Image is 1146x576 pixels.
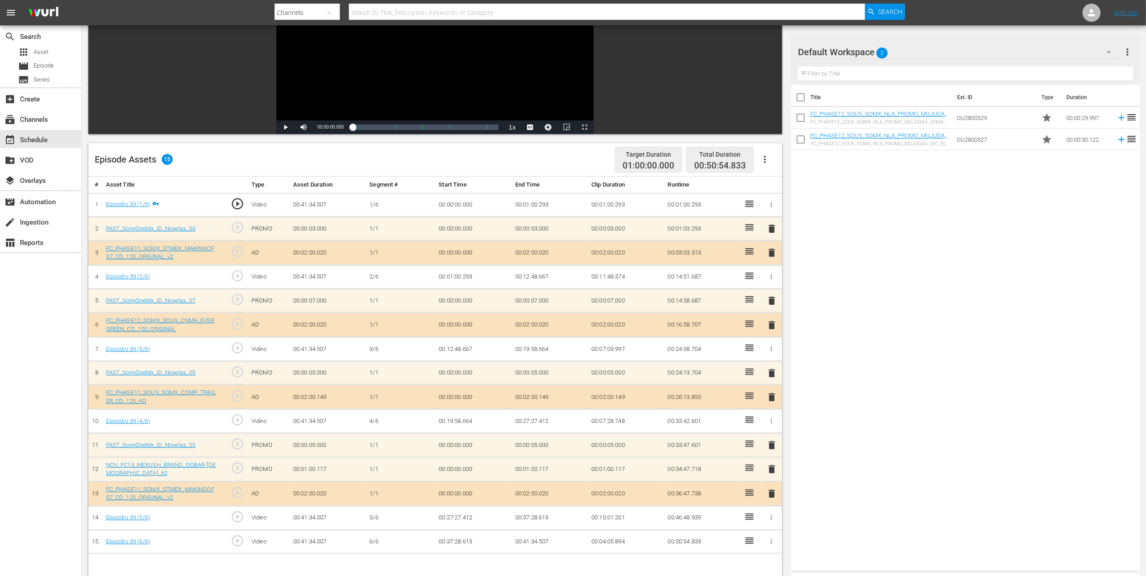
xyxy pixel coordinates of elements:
td: 1/1 [366,217,435,241]
td: 1/1 [366,481,435,506]
td: 00:36:47.738 [664,481,740,506]
a: FAST_SonyOneMx_ID_Novelas_05 [106,369,196,376]
td: 00:34:47.718 [664,457,740,481]
td: 1/6 [366,193,435,217]
td: 00:00:00.000 [435,313,511,337]
td: 00:00:30.122 [1063,129,1113,150]
span: play_circle_outline [231,317,244,331]
span: 2 [876,43,888,62]
td: 00:19:58.664 [512,337,588,361]
th: Runtime [664,177,740,193]
td: 00:01:00.117 [512,457,588,481]
td: 4/6 [366,409,435,433]
a: FC_PHASE12_SOUS_SOMX_NLA_PROMO_MUJUDAS_DIC_30_ORIGINAL [810,132,948,146]
th: Clip Duration [588,177,664,193]
span: Reports [5,237,15,248]
a: FC_PHASE11_SOUS_SOMX_COMP_TRAILER_CD_120_AD [106,389,216,404]
span: play_circle_outline [231,293,244,306]
button: delete [766,487,777,500]
span: play_circle_outline [231,510,244,523]
span: play_circle_outline [231,461,244,475]
td: 00:41:34.507 [290,265,366,289]
button: delete [766,390,777,403]
span: Ingestion [5,217,15,228]
a: FAST_SonyOneMx_ID_Novelas_03 [106,225,196,232]
td: 00:11:48.374 [588,265,664,289]
td: 8 [88,361,102,385]
td: 1/1 [366,313,435,337]
td: 00:00:05.000 [512,433,588,457]
span: play_circle_outline [231,389,244,403]
td: 00:07:09.997 [588,337,664,361]
span: reorder [1127,134,1137,144]
div: Default Workspace [798,39,1120,65]
img: ans4CAIJ8jUAAAAAAAAAAAAAAAAAAAAAAAAgQb4GAAAAAAAAAAAAAAAAAAAAAAAAJMjXAAAAAAAAAAAAAAAAAAAAAAAAgAT5G... [22,2,65,24]
td: PROMO [248,289,290,313]
td: 00:24:13.704 [664,361,740,385]
td: Video [248,530,290,554]
button: delete [766,318,777,331]
a: FC_PHASE11_SOMX_STMEX_MAKINGOF S7_CD_120_ORIGINAL_v2 [106,486,214,501]
td: Video [248,506,290,530]
td: 00:00:00.000 [435,240,511,265]
td: 00:02:00.020 [290,481,366,506]
td: 00:01:00.293 [512,193,588,217]
td: 00:02:00.020 [512,313,588,337]
td: 1/1 [366,240,435,265]
div: Progress Bar [353,125,499,130]
td: 00:12:48.667 [512,265,588,289]
span: play_circle_outline [231,221,244,234]
span: play_circle_outline [231,269,244,283]
td: 00:01:00.293 [435,265,511,289]
th: Asset Duration [290,177,366,193]
button: Jump To Time [539,120,557,134]
div: FC_PHASE12_SOUS_SOMX_NLA_PROMO_MUJUDAS_SEMANASANTA_30_ORIGINAL [810,119,949,125]
td: 00:41:34.507 [290,530,366,554]
td: 00:41:34.507 [512,530,588,554]
td: 00:00:05.000 [588,361,664,385]
td: 00:03:03.313 [664,240,740,265]
span: reorder [1127,112,1137,123]
td: 1/1 [366,433,435,457]
td: PROMO [248,457,290,481]
td: 00:41:34.507 [290,506,366,530]
td: OU2800529 [953,107,1038,129]
td: 00:10:01.201 [588,506,664,530]
a: FC_PHASE11_SOMX_STMEX_MAKINGOF S7_CD_120_ORIGINAL_v2 [106,245,214,260]
span: play_circle_outline [231,437,244,451]
span: 01:00:00.000 [623,161,674,171]
button: delete [766,294,777,307]
td: 00:00:29.997 [1063,107,1113,129]
td: 2 [88,217,102,241]
span: Episode [34,61,54,70]
td: 00:00:07.000 [588,289,664,313]
button: Fullscreen [575,120,594,134]
th: Duration [1061,85,1116,110]
td: AD [248,385,290,409]
span: Series [34,75,50,84]
td: 1/1 [366,457,435,481]
button: Playback Rate [503,120,521,134]
span: Schedule [5,134,15,145]
td: 1/1 [366,289,435,313]
td: PROMO [248,361,290,385]
td: 00:01:00.293 [588,193,664,217]
span: play_circle_outline [231,365,244,379]
a: FC_PHASE12_SOUS_SOMX_NLA_PROMO_MUJUDAS_SEMANASANTA_30_ORIGINAL [810,110,948,124]
span: Promo [1042,134,1053,145]
td: 2/6 [366,265,435,289]
td: 00:00:05.000 [290,433,366,457]
th: Title [810,85,952,110]
td: 6 [88,313,102,337]
td: 00:02:00.020 [290,240,366,265]
span: play_circle_outline [231,245,244,258]
td: 00:00:00.000 [435,289,511,313]
th: Type [248,177,290,193]
td: 00:00:00.000 [435,361,511,385]
span: delete [766,392,777,403]
span: VOD [5,155,15,166]
span: Channels [5,114,15,125]
td: 00:02:00.020 [588,313,664,337]
button: more_vert [1122,41,1133,63]
td: 00:01:03.293 [664,217,740,241]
